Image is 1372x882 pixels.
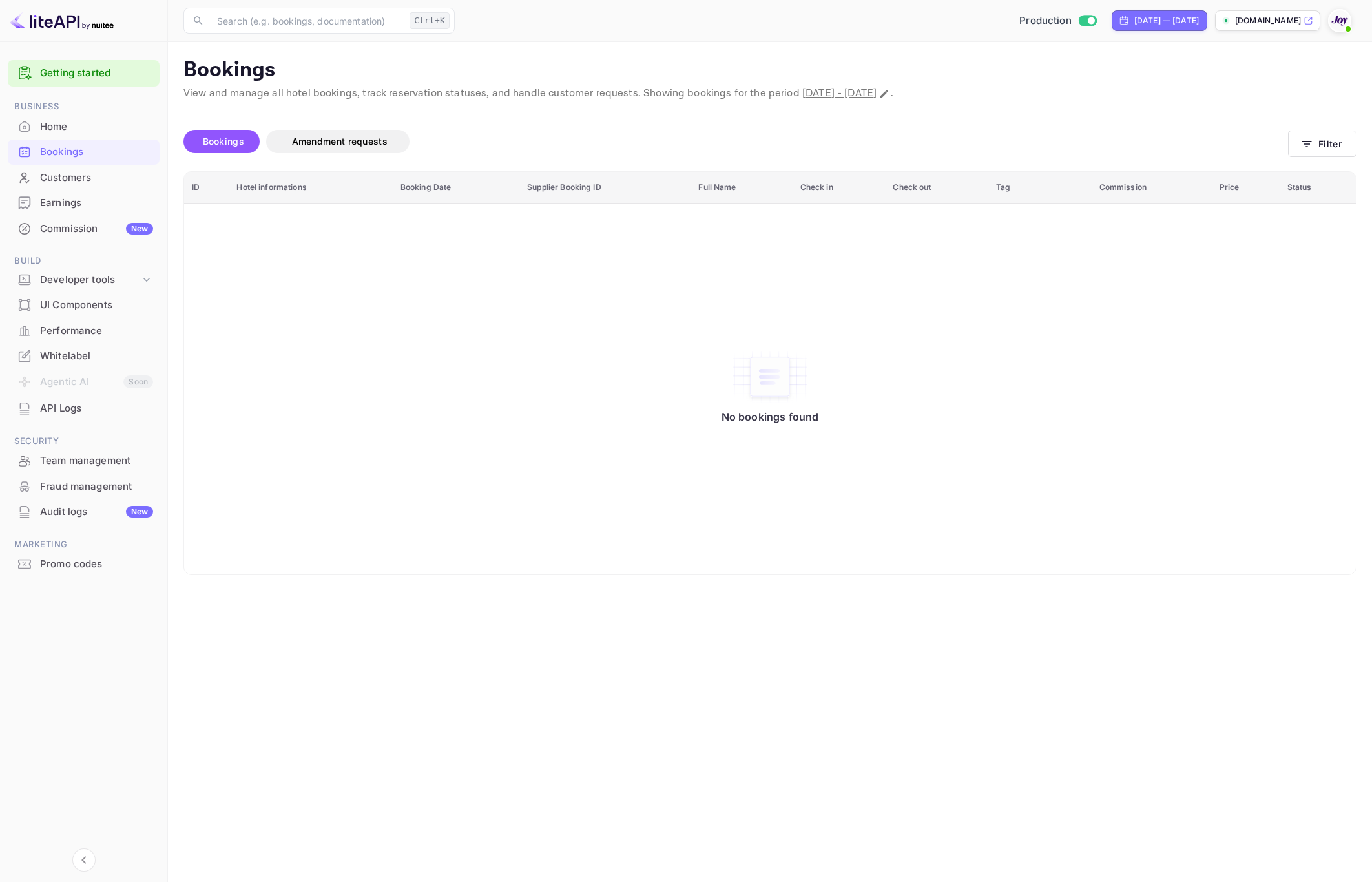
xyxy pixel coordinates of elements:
th: Status [1280,172,1356,204]
th: Check out [885,172,988,204]
span: Security [8,434,160,448]
div: Developer tools [8,269,160,291]
a: UI Components [8,293,160,317]
div: Customers [40,171,153,185]
div: Bookings [8,140,160,165]
th: ID [184,172,229,204]
a: Team management [8,448,160,472]
div: [DATE] — [DATE] [1134,15,1199,26]
a: Home [8,114,160,138]
div: Fraud management [40,479,153,494]
div: Whitelabel [8,344,160,369]
a: Earnings [8,191,160,215]
div: Earnings [40,196,153,211]
div: Earnings [8,191,160,216]
div: Team management [8,448,160,474]
div: Getting started [8,60,160,87]
th: Hotel informations [229,172,392,204]
div: Performance [8,319,160,344]
div: Audit logs [40,505,153,520]
span: Business [8,100,160,114]
a: Audit logsNew [8,499,160,523]
div: Commission [40,222,153,236]
img: With Joy [1329,10,1350,31]
th: Commission [1092,172,1212,204]
p: [DOMAIN_NAME] [1235,15,1301,26]
div: Performance [40,324,153,339]
img: No bookings found [731,350,809,404]
span: Bookings [203,136,244,147]
div: API Logs [40,401,153,416]
th: Booking Date [393,172,519,204]
a: Getting started [40,66,153,81]
button: Filter [1288,131,1356,157]
div: Audit logsNew [8,499,160,525]
div: Customers [8,165,160,191]
span: Production [1019,14,1072,28]
div: account-settings tabs [183,130,1288,153]
div: Home [8,114,160,140]
a: API Logs [8,396,160,420]
div: Home [40,120,153,134]
div: Promo codes [40,557,153,572]
div: Switch to Sandbox mode [1014,14,1101,28]
div: Promo codes [8,552,160,577]
a: CommissionNew [8,216,160,240]
a: Whitelabel [8,344,160,368]
div: New [126,223,153,235]
span: [DATE] - [DATE] [802,87,877,100]
a: Fraud management [8,474,160,498]
input: Search (e.g. bookings, documentation) [209,8,404,34]
p: View and manage all hotel bookings, track reservation statuses, and handle customer requests. Sho... [183,86,1356,101]
a: Performance [8,319,160,342]
th: Supplier Booking ID [519,172,691,204]
p: Bookings [183,58,1356,83]
div: API Logs [8,396,160,421]
img: LiteAPI logo [10,10,114,31]
span: Marketing [8,538,160,552]
table: booking table [184,172,1356,574]
button: Change date range [878,87,891,100]
div: Fraud management [8,474,160,499]
span: Amendment requests [292,136,388,147]
div: Team management [40,454,153,468]
div: Developer tools [40,273,140,288]
th: Tag [988,172,1092,204]
th: Price [1212,172,1280,204]
p: No bookings found [722,410,819,423]
a: Bookings [8,140,160,163]
div: Bookings [40,145,153,160]
a: Customers [8,165,160,189]
div: New [126,506,153,518]
div: Ctrl+K [410,12,450,29]
th: Full Name [691,172,792,204]
div: UI Components [40,298,153,313]
div: Whitelabel [40,349,153,364]
span: Build [8,254,160,268]
button: Collapse navigation [72,848,96,872]
a: Promo codes [8,552,160,576]
th: Check in [793,172,886,204]
div: CommissionNew [8,216,160,242]
div: UI Components [8,293,160,318]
